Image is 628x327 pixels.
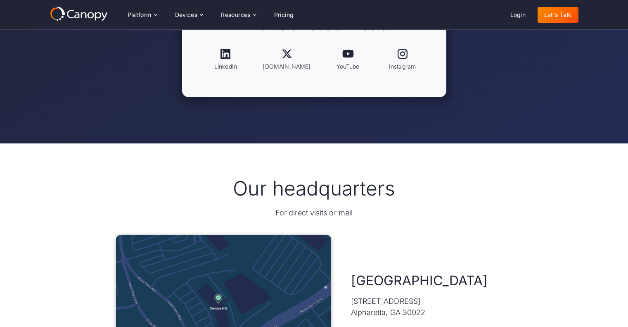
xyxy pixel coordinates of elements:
[168,7,210,23] div: Devices
[202,41,250,77] a: LinkedIn
[275,207,353,218] p: For direct visits or mail
[351,296,426,318] p: [STREET_ADDRESS] Alpharetta, GA 30022
[324,41,372,77] a: YouTube
[128,12,152,18] div: Platform
[504,7,533,23] a: Login
[214,7,262,23] div: Resources
[337,62,360,71] div: YouTube
[256,41,317,77] a: [DOMAIN_NAME]
[389,62,416,71] div: Instagram
[538,7,578,23] a: Let's Talk
[263,62,310,71] div: [DOMAIN_NAME]
[233,177,395,200] h2: Our headquarters
[175,12,198,18] div: Devices
[221,12,251,18] div: Resources
[379,41,427,77] a: Instagram
[351,272,488,289] h2: [GEOGRAPHIC_DATA]
[214,62,237,71] div: LinkedIn
[268,7,301,23] a: Pricing
[121,7,164,23] div: Platform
